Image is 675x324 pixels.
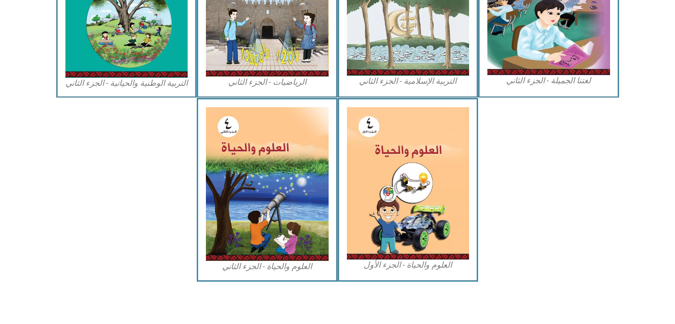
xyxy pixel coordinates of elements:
[347,76,470,87] figcaption: التربية الإسلامية - الجزء الثاني
[487,75,610,86] figcaption: لغتنا الجميلة - الجزء الثاني
[206,261,329,272] figcaption: العلوم والحياة - الجزء الثاني
[206,77,329,88] figcaption: الرياضيات - الجزء الثاني
[65,78,188,89] figcaption: التربية الوطنية والحياتية - الجزء الثاني
[347,260,470,271] figcaption: العلوم والحياة - الجزء الأول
